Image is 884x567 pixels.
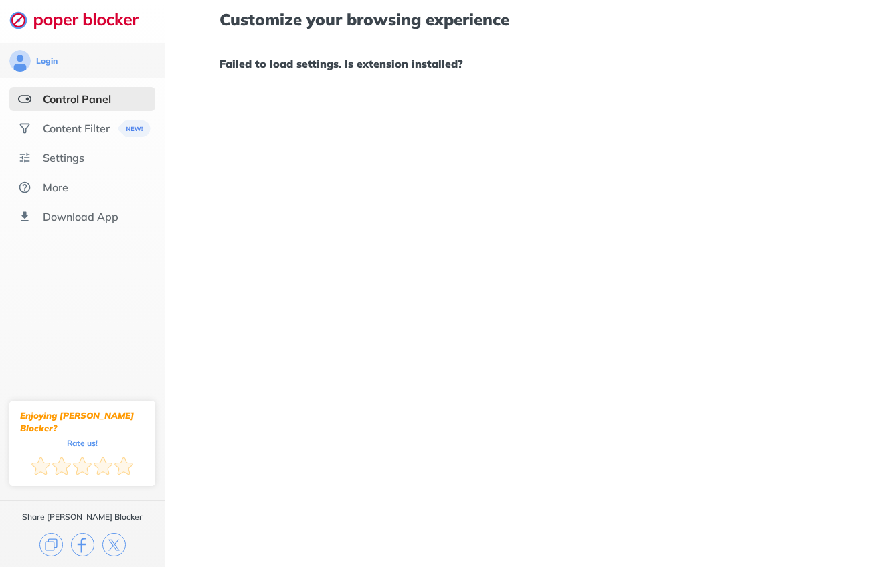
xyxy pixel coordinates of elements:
[118,120,151,137] img: menuBanner.svg
[18,210,31,223] img: download-app.svg
[43,210,118,223] div: Download App
[43,151,84,164] div: Settings
[18,92,31,106] img: features-selected.svg
[67,440,98,446] div: Rate us!
[18,181,31,194] img: about.svg
[20,409,145,435] div: Enjoying [PERSON_NAME] Blocker?
[9,50,31,72] img: avatar.svg
[9,11,153,29] img: logo-webpage.svg
[102,533,126,556] img: x.svg
[219,11,830,28] h1: Customize your browsing experience
[43,92,111,106] div: Control Panel
[43,122,110,135] div: Content Filter
[18,151,31,164] img: settings.svg
[219,55,830,72] h1: Failed to load settings. Is extension installed?
[39,533,63,556] img: copy.svg
[22,512,143,522] div: Share [PERSON_NAME] Blocker
[71,533,94,556] img: facebook.svg
[18,122,31,135] img: social.svg
[36,55,58,66] div: Login
[43,181,68,194] div: More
